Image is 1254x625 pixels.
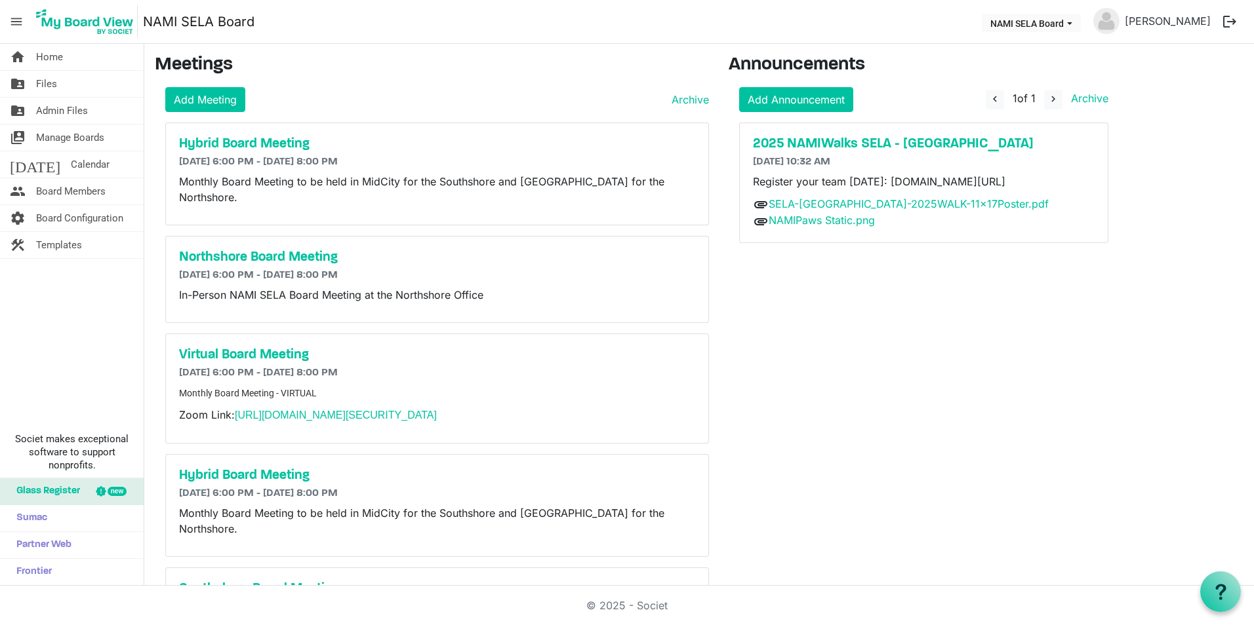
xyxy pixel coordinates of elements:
[36,44,63,70] span: Home
[235,409,437,421] a: [URL][DOMAIN_NAME][SECURITY_DATA]
[10,44,26,70] span: home
[753,174,1095,189] p: Register your team [DATE]: [DOMAIN_NAME][URL]
[1044,90,1062,109] button: navigate_next
[10,98,26,124] span: folder_shared
[769,214,875,227] a: NAMIPaws Static.png
[108,487,127,496] div: new
[1066,92,1108,105] a: Archive
[10,559,52,585] span: Frontier
[10,478,80,504] span: Glass Register
[179,174,695,205] p: Monthly Board Meeting to be held in MidCity for the Southshore and [GEOGRAPHIC_DATA] for the Nort...
[10,124,26,151] span: switch_account
[179,269,695,282] h6: [DATE] 6:00 PM - [DATE] 8:00 PM
[1047,93,1059,105] span: navigate_next
[179,487,695,500] h6: [DATE] 6:00 PM - [DATE] 8:00 PM
[179,156,695,168] h6: [DATE] 6:00 PM - [DATE] 8:00 PM
[4,9,29,34] span: menu
[155,54,709,77] h3: Meetings
[179,506,664,535] span: Monthly Board Meeting to be held in MidCity for the Southshore and [GEOGRAPHIC_DATA] for the Nort...
[179,250,695,265] a: Northshore Board Meeting
[179,388,317,398] span: Monthly Board Meeting - VIRTUAL
[36,205,123,231] span: Board Configuration
[36,124,104,151] span: Manage Boards
[753,214,769,229] span: attachment
[179,407,695,423] p: Zoom Link:
[36,178,106,204] span: Board Members
[36,232,82,258] span: Templates
[989,93,1001,105] span: navigate_before
[10,71,26,97] span: folder_shared
[71,151,110,178] span: Calendar
[10,505,47,531] span: Sumac
[586,599,668,612] a: © 2025 - Societ
[1093,8,1120,34] img: no-profile-picture.svg
[36,98,88,124] span: Admin Files
[10,532,71,558] span: Partner Web
[729,54,1119,77] h3: Announcements
[36,71,57,97] span: Files
[179,367,695,379] h6: [DATE] 6:00 PM - [DATE] 8:00 PM
[739,87,853,112] a: Add Announcement
[6,432,138,472] span: Societ makes exceptional software to support nonprofits.
[10,205,26,231] span: settings
[666,92,709,107] a: Archive
[1013,92,1036,105] span: of 1
[179,136,695,152] a: Hybrid Board Meeting
[143,9,254,35] a: NAMI SELA Board
[769,197,1049,210] a: SELA-[GEOGRAPHIC_DATA]-2025WALK-11x17Poster.pdf
[753,136,1095,152] a: 2025 NAMIWalks SELA - [GEOGRAPHIC_DATA]
[986,90,1004,109] button: navigate_before
[1013,92,1017,105] span: 1
[753,157,830,167] span: [DATE] 10:32 AM
[165,87,245,112] a: Add Meeting
[179,581,695,597] a: Southshore Board Meeting
[179,347,695,363] a: Virtual Board Meeting
[179,468,695,483] a: Hybrid Board Meeting
[179,287,695,303] p: In-Person NAMI SELA Board Meeting at the Northshore Office
[10,178,26,204] span: people
[753,197,769,212] span: attachment
[982,14,1081,32] button: NAMI SELA Board dropdownbutton
[32,5,143,38] a: My Board View Logo
[1120,8,1216,34] a: [PERSON_NAME]
[10,151,60,178] span: [DATE]
[1216,8,1244,35] button: logout
[32,5,138,38] img: My Board View Logo
[10,232,26,258] span: construction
